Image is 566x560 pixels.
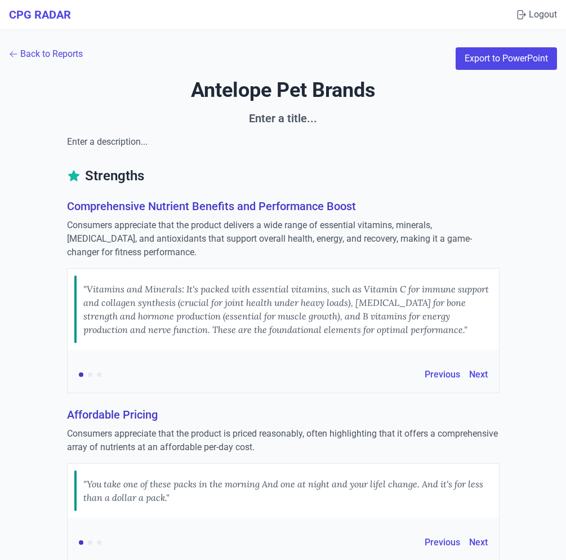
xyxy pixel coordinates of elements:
button: Evidence 2 [88,540,92,545]
button: Evidence 3 [97,540,101,545]
button: Previous [425,368,460,381]
h1: Antelope Pet Brands [9,79,557,101]
h2: Strengths [67,167,500,189]
button: Export to PowerPoint [456,47,557,70]
button: Next [469,368,488,381]
button: Evidence 3 [97,372,101,377]
button: Evidence 1 [79,372,83,377]
a: CPG RADAR [9,7,71,23]
div: "Vitamins and Minerals: It's packed with essential vitamins, such as Vitamin C for immune support... [83,275,492,343]
button: Logout [515,8,557,21]
button: Evidence 2 [88,372,92,377]
h3: Affordable Pricing [67,407,500,423]
button: Next [469,536,488,549]
a: Back to Reports [9,47,83,61]
h2: Enter a title... [67,110,500,126]
p: Consumers appreciate that the product is priced reasonably, often highlighting that it offers a c... [67,427,500,454]
button: Previous [425,536,460,549]
p: Enter a description... [67,135,500,149]
p: Consumers appreciate that the product delivers a wide range of essential vitamins, minerals, [MED... [67,219,500,259]
div: "You take one of these packs in the morning And one at night and your lifel change. And it's for ... [83,470,492,511]
h3: Comprehensive Nutrient Benefits and Performance Boost [67,198,500,214]
button: Evidence 1 [79,540,83,545]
